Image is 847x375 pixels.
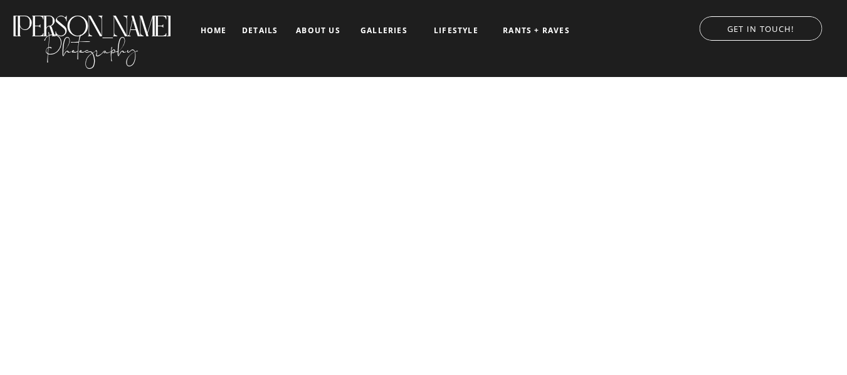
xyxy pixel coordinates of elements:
h2: & Worldwide [466,296,541,309]
a: Photography [11,24,172,66]
a: about us [292,26,344,35]
a: home [199,26,228,34]
a: galleries [358,26,410,35]
h3: DOCUMENTARY-STYLE PHOTOGRAPHY WITH A TOUCH OF EDITORIAL FLAIR [246,356,601,368]
h1: Austin Wedding Photographer [307,296,474,309]
a: RANTS + RAVES [502,26,571,35]
a: [PERSON_NAME] [11,10,172,31]
a: LIFESTYLE [424,26,488,35]
h2: TELLING YOUR LOVE STORY [131,317,717,353]
a: GET IN TOUCH! [687,21,834,33]
a: details [242,26,278,34]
